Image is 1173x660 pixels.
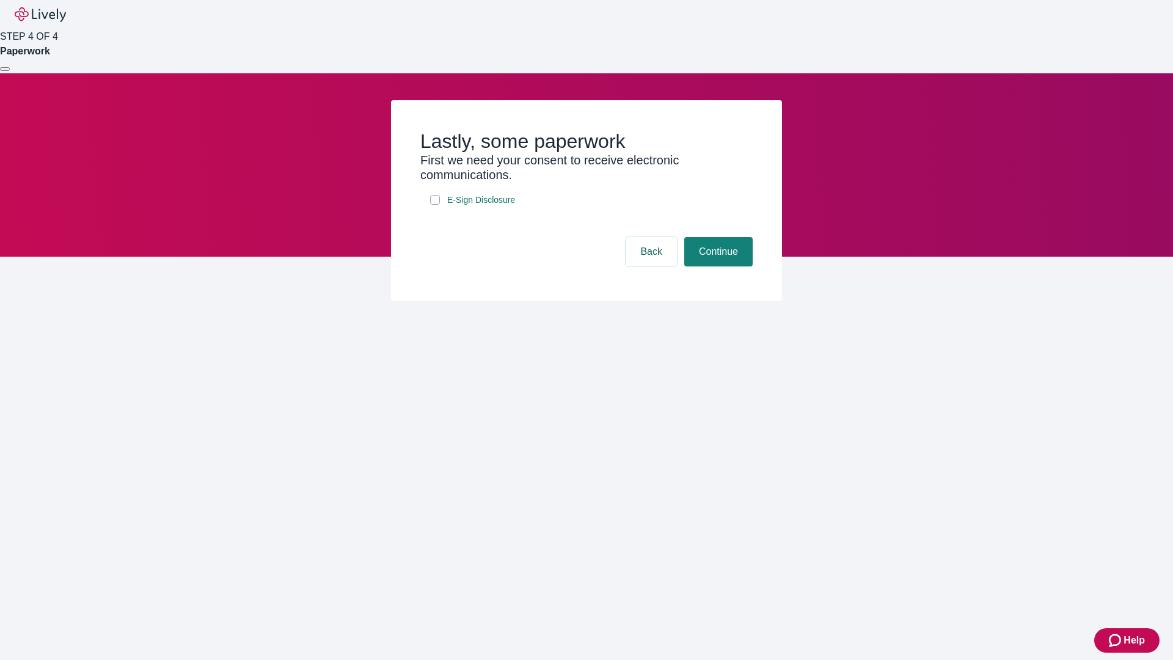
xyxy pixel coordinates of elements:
button: Back [626,237,677,266]
h3: First we need your consent to receive electronic communications. [420,153,753,182]
h2: Lastly, some paperwork [420,130,753,153]
a: e-sign disclosure document [445,193,517,208]
button: Zendesk support iconHelp [1094,628,1160,653]
span: E-Sign Disclosure [447,194,515,207]
img: Lively [15,7,66,22]
svg: Zendesk support icon [1109,633,1124,648]
button: Continue [684,237,753,266]
span: Help [1124,633,1145,648]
